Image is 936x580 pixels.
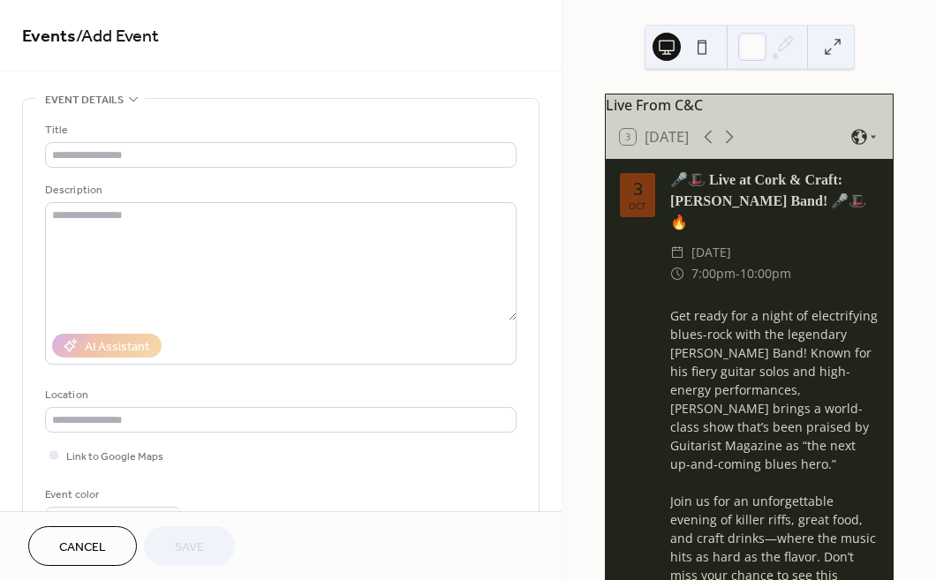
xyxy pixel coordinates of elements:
span: Event details [45,91,124,109]
span: 10:00pm [740,263,791,284]
button: Cancel [28,526,137,566]
span: Cancel [59,539,106,557]
span: Link to Google Maps [66,448,163,466]
div: ​ [670,263,684,284]
div: Live From C&C [606,94,893,116]
div: Title [45,121,513,139]
div: Oct [629,201,646,210]
div: Event color [45,486,177,504]
span: - [736,263,740,284]
div: ​ [670,242,684,263]
a: Events [22,19,76,54]
div: 3 [633,180,643,198]
div: 🎤🎩 Live at Cork & Craft: [PERSON_NAME] Band! 🎤🎩🔥 [670,169,879,233]
span: 7:00pm [691,263,736,284]
span: / Add Event [76,19,159,54]
div: Description [45,181,513,200]
span: [DATE] [691,242,731,263]
div: Location [45,386,513,404]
